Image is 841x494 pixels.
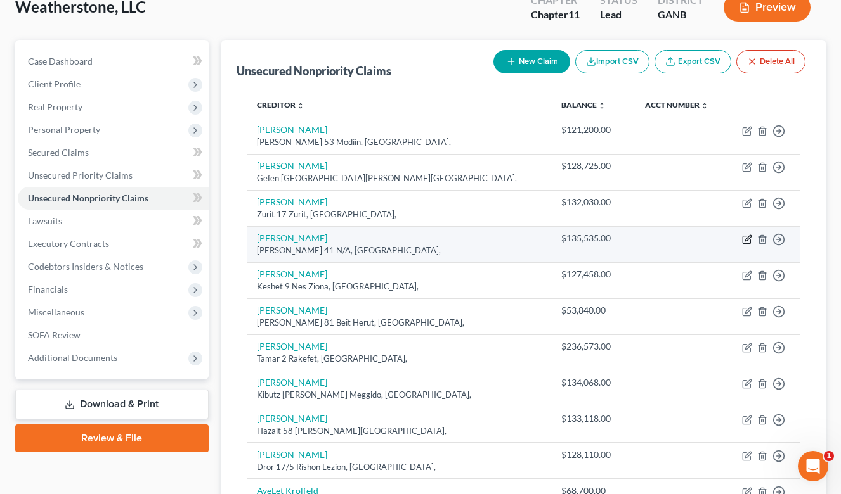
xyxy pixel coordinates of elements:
div: Kibutz [PERSON_NAME] Meggido, [GEOGRAPHIC_DATA], [257,389,542,401]
div: Tamar 2 Rakefet, [GEOGRAPHIC_DATA], [257,353,542,365]
span: Unsecured Nonpriority Claims [28,193,148,203]
iframe: Intercom live chat [798,451,828,481]
a: [PERSON_NAME] [257,449,327,460]
a: [PERSON_NAME] [257,269,327,279]
span: SOFA Review [28,329,81,340]
div: Unsecured Nonpriority Claims [237,63,391,79]
div: $132,030.00 [561,196,625,208]
div: $133,118.00 [561,412,625,425]
div: [PERSON_NAME] 81 Beit Herut, [GEOGRAPHIC_DATA], [257,317,542,329]
button: New Claim [493,50,570,73]
a: [PERSON_NAME] [257,377,327,388]
a: [PERSON_NAME] [257,124,327,135]
span: Executory Contracts [28,238,109,249]
a: Secured Claims [18,141,209,164]
div: $121,200.00 [561,123,625,136]
a: Unsecured Nonpriority Claims [18,187,209,210]
span: Personal Property [28,124,100,135]
div: $135,535.00 [561,232,625,244]
a: Review & File [15,424,209,452]
div: Dror 17/5 Rishon Lezion, [GEOGRAPHIC_DATA], [257,461,542,473]
a: Creditor unfold_more [257,100,304,110]
div: $53,840.00 [561,304,625,317]
a: Acct Number unfold_more [645,100,708,110]
div: $127,458.00 [561,268,625,281]
div: Gefen [GEOGRAPHIC_DATA][PERSON_NAME][GEOGRAPHIC_DATA], [257,172,542,184]
div: Zurit 17 Zurit, [GEOGRAPHIC_DATA], [257,208,542,220]
div: $134,068.00 [561,376,625,389]
div: $128,110.00 [561,448,625,461]
span: Codebtors Insiders & Notices [28,261,143,272]
span: Additional Documents [28,352,117,363]
span: Real Property [28,101,82,112]
a: [PERSON_NAME] [257,341,327,351]
span: Case Dashboard [28,56,93,66]
span: Miscellaneous [28,307,84,317]
i: unfold_more [297,102,304,110]
div: Chapter [531,8,580,22]
div: $128,725.00 [561,160,625,172]
a: Export CSV [655,50,731,73]
span: 11 [568,8,580,20]
span: Unsecured Priority Claims [28,170,133,180]
span: Financials [28,284,68,294]
div: $236,573.00 [561,340,625,353]
a: SOFA Review [18,324,209,346]
button: Import CSV [575,50,649,73]
i: unfold_more [598,102,606,110]
span: Secured Claims [28,147,89,158]
a: [PERSON_NAME] [257,305,327,315]
button: Delete All [736,50,805,73]
span: Lawsuits [28,215,62,226]
a: Balance unfold_more [561,100,606,110]
a: Lawsuits [18,210,209,232]
div: [PERSON_NAME] 53 Modiin, [GEOGRAPHIC_DATA], [257,136,542,148]
a: Case Dashboard [18,50,209,73]
i: unfold_more [701,102,708,110]
a: [PERSON_NAME] [257,413,327,424]
a: [PERSON_NAME] [257,160,327,171]
a: Unsecured Priority Claims [18,164,209,187]
a: Executory Contracts [18,232,209,255]
span: 1 [824,451,834,461]
div: [PERSON_NAME] 41 N/A, [GEOGRAPHIC_DATA], [257,244,542,256]
a: [PERSON_NAME] [257,232,327,243]
a: Download & Print [15,389,209,419]
div: GANB [658,8,703,22]
div: Hazait 58 [PERSON_NAME][GEOGRAPHIC_DATA], [257,425,542,437]
span: Client Profile [28,79,81,89]
div: Lead [600,8,637,22]
a: [PERSON_NAME] [257,196,327,207]
div: Keshet 9 Nes Ziona, [GEOGRAPHIC_DATA], [257,281,542,293]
